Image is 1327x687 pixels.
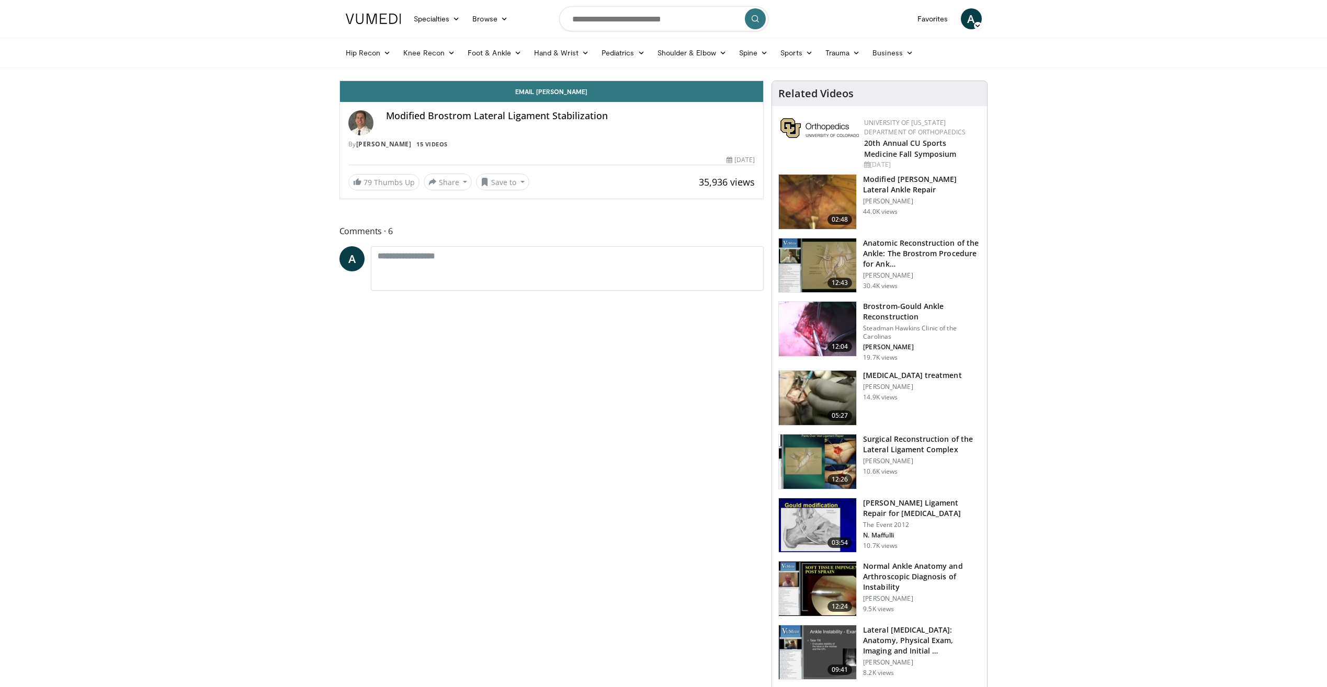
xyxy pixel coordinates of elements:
[863,393,898,402] p: 14.9K views
[863,658,981,667] p: [PERSON_NAME]
[407,8,467,29] a: Specialties
[863,353,898,362] p: 19.7K views
[778,174,981,230] a: 02:48 Modified [PERSON_NAME] Lateral Ankle Repair [PERSON_NAME] 44.0K views
[339,246,365,271] a: A
[779,498,856,553] img: O0cEsGv5RdudyPNn4xMDoxOmtxOwKG7D_3.150x105_q85_crop-smart_upscale.jpg
[779,175,856,229] img: 38788_0000_3.png.150x105_q85_crop-smart_upscale.jpg
[424,174,472,190] button: Share
[863,324,981,341] p: Steadman Hawkins Clinic of the Carolinas
[827,341,853,352] span: 12:04
[863,238,981,269] h3: Anatomic Reconstruction of the Ankle: The Brostrom Procedure for Ank…
[779,371,856,425] img: gobbi_1_3.png.150x105_q85_crop-smart_upscale.jpg
[863,208,898,216] p: 44.0K views
[863,625,981,656] h3: Lateral [MEDICAL_DATA]: Anatomy, Physical Exam, Imaging and Initial …
[778,434,981,489] a: 12:26 Surgical Reconstruction of the Lateral Ligament Complex [PERSON_NAME] 10.6K views
[863,383,961,391] p: [PERSON_NAME]
[733,42,774,63] a: Spine
[651,42,733,63] a: Shoulder & Elbow
[819,42,867,63] a: Trauma
[699,176,755,188] span: 35,936 views
[778,561,981,616] a: 12:24 Normal Ankle Anatomy and Arthroscopic Diagnosis of Instability [PERSON_NAME] 9.5K views
[356,140,412,148] a: [PERSON_NAME]
[863,498,981,519] h3: [PERSON_NAME] Ligament Repair for [MEDICAL_DATA]
[466,8,514,29] a: Browse
[340,81,764,102] a: Email [PERSON_NAME]
[779,562,856,616] img: d2d0ffc6-e477-4833-9fd7-972f13e241dd.150x105_q85_crop-smart_upscale.jpg
[863,594,981,603] p: [PERSON_NAME]
[779,302,856,356] img: feAgcbrvkPN5ynqH4xMDoxOjA4MTsiGN_1.150x105_q85_crop-smart_upscale.jpg
[864,138,956,159] a: 20th Annual CU Sports Medicine Fall Symposium
[863,197,981,205] p: [PERSON_NAME]
[386,110,755,122] h4: Modified Brostrom Lateral Ligament Stabilization
[779,625,856,680] img: c2iSbFw6b5_lmbUn4xMDoxOjByO_JhYE.150x105_q85_crop-smart_upscale.jpg
[911,8,955,29] a: Favorites
[863,174,981,195] h3: Modified [PERSON_NAME] Lateral Ankle Repair
[863,343,981,351] p: [PERSON_NAME]
[827,601,853,612] span: 12:24
[780,118,859,138] img: 355603a8-37da-49b6-856f-e00d7e9307d3.png.150x105_q85_autocrop_double_scale_upscale_version-0.2.png
[864,160,979,169] div: [DATE]
[827,214,853,225] span: 02:48
[863,370,961,381] h3: [MEDICAL_DATA] treatment
[339,224,764,238] span: Comments 6
[863,669,894,677] p: 8.2K views
[778,625,981,680] a: 09:41 Lateral [MEDICAL_DATA]: Anatomy, Physical Exam, Imaging and Initial … [PERSON_NAME] 8.2K views
[727,155,755,165] div: [DATE]
[827,665,853,675] span: 09:41
[528,42,595,63] a: Hand & Wrist
[866,42,920,63] a: Business
[346,14,401,24] img: VuMedi Logo
[864,118,966,136] a: University of [US_STATE] Department of Orthopaedics
[461,42,528,63] a: Foot & Ankle
[778,301,981,362] a: 12:04 Brostrom-Gould Ankle Reconstruction Steadman Hawkins Clinic of the Carolinas [PERSON_NAME] ...
[778,370,981,426] a: 05:27 [MEDICAL_DATA] treatment [PERSON_NAME] 14.9K views
[863,282,898,290] p: 30.4K views
[863,605,894,613] p: 9.5K views
[778,498,981,553] a: 03:54 [PERSON_NAME] Ligament Repair for [MEDICAL_DATA] The Event 2012 N. Maffulli 10.7K views
[779,238,856,293] img: 279206_0002_1.png.150x105_q85_crop-smart_upscale.jpg
[364,177,372,187] span: 79
[863,457,981,465] p: [PERSON_NAME]
[863,521,981,529] p: The Event 2012
[595,42,651,63] a: Pediatrics
[863,434,981,455] h3: Surgical Reconstruction of the Lateral Ligament Complex
[778,87,854,100] h4: Related Videos
[827,410,853,421] span: 05:27
[827,537,853,548] span: 03:54
[863,301,981,322] h3: Brostrom-Gould Ankle Reconstruction
[559,6,768,31] input: Search topics, interventions
[779,434,856,489] img: FZUcRHgrY5h1eNdH4xMDoxOjByO_JhYE_1.150x105_q85_crop-smart_upscale.jpg
[348,174,419,190] a: 79 Thumbs Up
[827,474,853,485] span: 12:26
[961,8,982,29] a: A
[778,238,981,293] a: 12:43 Anatomic Reconstruction of the Ankle: The Brostrom Procedure for Ank… [PERSON_NAME] 30.4K v...
[397,42,461,63] a: Knee Recon
[863,542,898,550] p: 10.7K views
[827,278,853,288] span: 12:43
[863,531,981,540] p: N. Maffulli
[348,140,755,149] div: By
[774,42,819,63] a: Sports
[339,42,398,63] a: Hip Recon
[863,467,898,476] p: 10.6K views
[863,561,981,592] h3: Normal Ankle Anatomy and Arthroscopic Diagnosis of Instability
[348,110,373,135] img: Avatar
[413,140,451,148] a: 15 Videos
[476,174,529,190] button: Save to
[863,271,981,280] p: [PERSON_NAME]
